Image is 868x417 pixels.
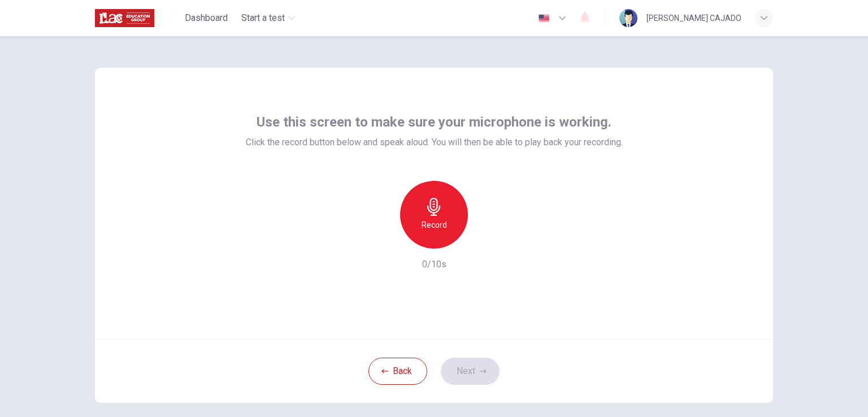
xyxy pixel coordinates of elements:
button: Dashboard [180,8,232,28]
div: [PERSON_NAME] CAJADO [646,11,741,25]
h6: Record [422,218,447,232]
button: Start a test [237,8,300,28]
img: en [537,14,551,23]
h6: 0/10s [422,258,446,271]
button: Record [400,181,468,249]
button: Back [368,358,427,385]
img: Profile picture [619,9,637,27]
span: Click the record button below and speak aloud. You will then be able to play back your recording. [246,136,623,149]
span: Start a test [241,11,285,25]
span: Dashboard [185,11,228,25]
img: ILAC logo [95,7,154,29]
a: ILAC logo [95,7,180,29]
span: Use this screen to make sure your microphone is working. [257,113,611,131]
